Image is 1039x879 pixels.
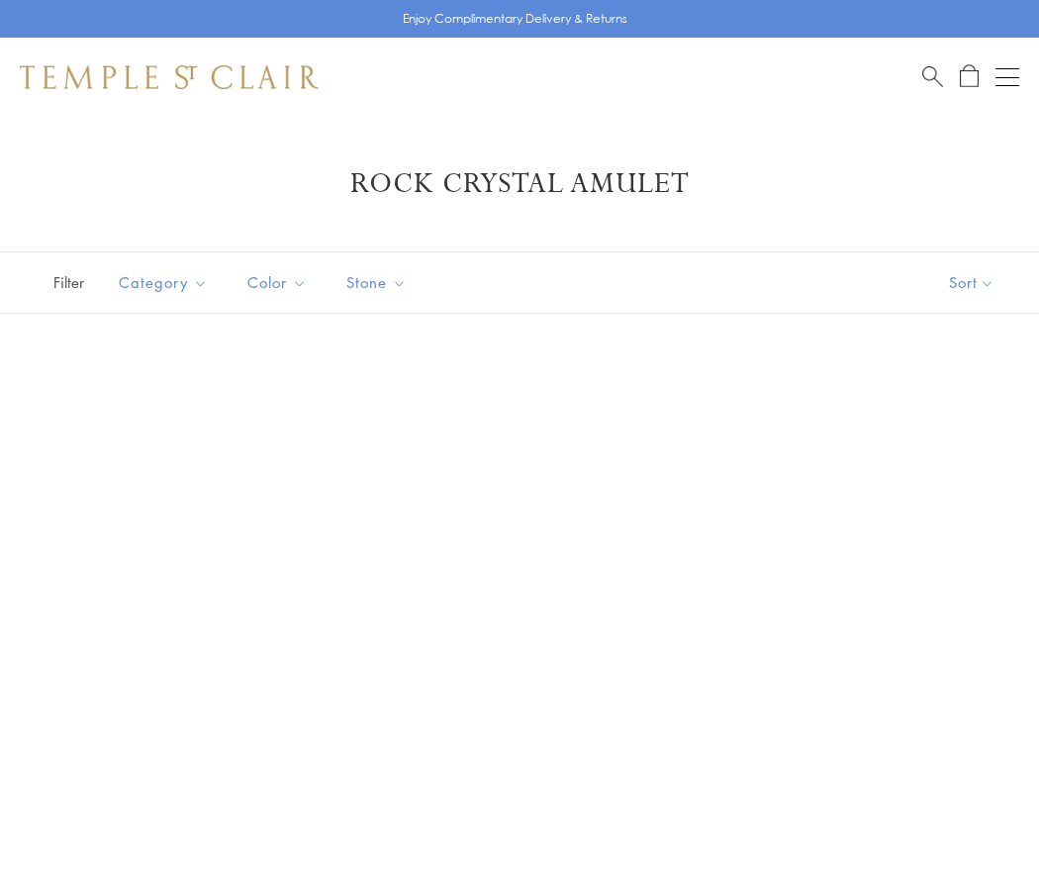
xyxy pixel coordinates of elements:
[104,260,223,305] button: Category
[995,65,1019,89] button: Open navigation
[20,65,319,89] img: Temple St. Clair
[233,260,322,305] button: Color
[403,9,627,29] p: Enjoy Complimentary Delivery & Returns
[49,166,990,202] h1: Rock Crystal Amulet
[109,270,223,295] span: Category
[237,270,322,295] span: Color
[331,260,422,305] button: Stone
[960,64,979,89] a: Open Shopping Bag
[904,252,1039,313] button: Show sort by
[336,270,422,295] span: Stone
[922,64,943,89] a: Search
